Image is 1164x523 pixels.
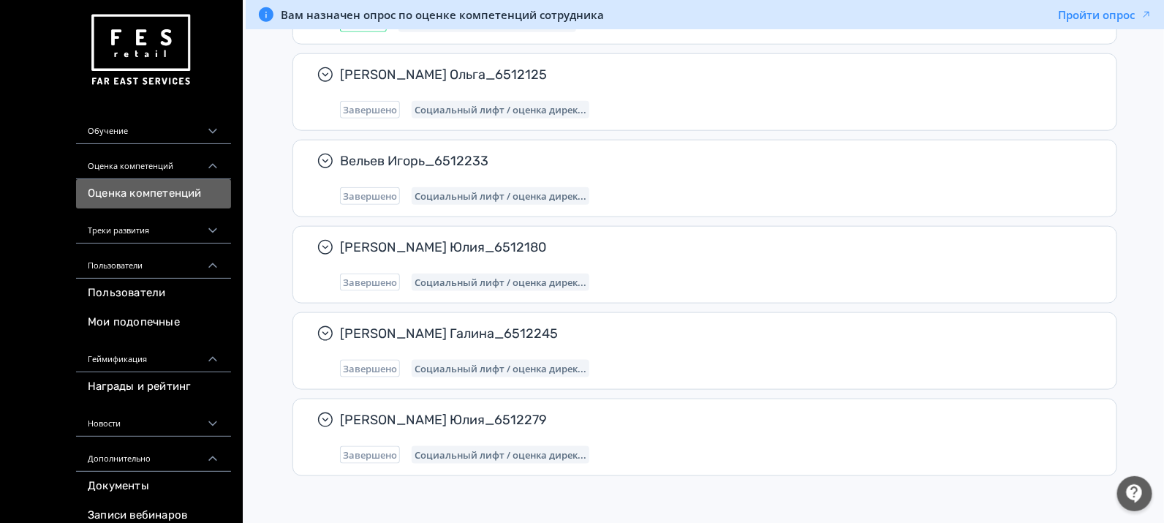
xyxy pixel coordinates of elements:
[76,244,231,279] div: Пользователи
[340,152,1081,170] span: Вельев Игорь_6512233
[76,144,231,179] div: Оценка компетенций
[76,337,231,372] div: Геймификация
[88,9,193,91] img: https://files.teachbase.ru/system/account/57463/logo/medium-936fc5084dd2c598f50a98b9cbe0469a.png
[340,238,1081,256] span: [PERSON_NAME] Юлия_6512180
[76,179,231,208] a: Оценка компетенций
[343,190,397,202] span: Завершено
[340,325,1081,342] span: [PERSON_NAME] Галина_6512245
[343,104,397,116] span: Завершено
[76,308,231,337] a: Мои подопечные
[76,402,231,437] div: Новости
[76,372,231,402] a: Награды и рейтинг
[340,411,1081,429] span: [PERSON_NAME] Юлия_6512279
[76,437,231,472] div: Дополнительно
[76,279,231,308] a: Пользователи
[76,472,231,501] a: Документы
[281,7,604,22] span: Вам назначен опрос по оценке компетенций сотрудника
[415,449,586,461] span: Социальный лифт / оценка директора магазина
[340,66,1081,83] span: [PERSON_NAME] Ольга_6512125
[415,363,586,375] span: Социальный лифт / оценка директора магазина
[76,109,231,144] div: Обучение
[76,208,231,244] div: Треки развития
[343,363,397,375] span: Завершено
[343,276,397,288] span: Завершено
[415,104,586,116] span: Социальный лифт / оценка директора магазина
[343,449,397,461] span: Завершено
[415,190,586,202] span: Социальный лифт / оценка директора магазина
[1058,7,1152,22] button: Пройти опрос
[415,276,586,288] span: Социальный лифт / оценка директора магазина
